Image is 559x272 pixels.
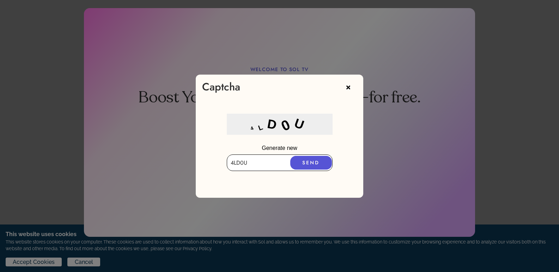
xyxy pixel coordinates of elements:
[290,156,332,170] button: SEND
[202,81,240,93] div: Captcha
[278,112,298,137] div: 0
[249,122,259,132] div: 4
[196,142,364,154] p: Generate new
[257,120,269,133] div: L
[292,113,311,136] div: U
[227,154,333,171] input: Enter captcha
[266,114,283,135] div: D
